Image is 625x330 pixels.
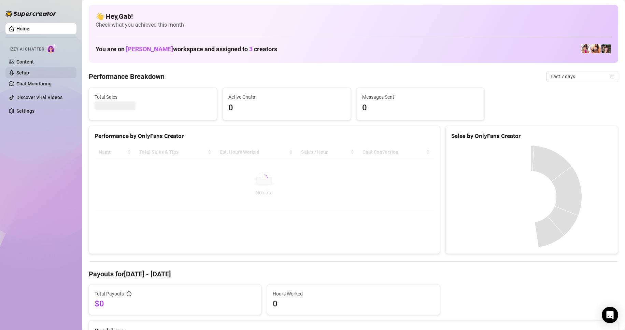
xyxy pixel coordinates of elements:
[16,70,29,75] a: Setup
[96,45,277,53] h1: You are on workspace and assigned to creators
[16,95,62,100] a: Discover Viral Videos
[273,298,434,309] span: 0
[126,45,173,53] span: [PERSON_NAME]
[451,132,612,141] div: Sales by OnlyFans Creator
[16,26,29,31] a: Home
[16,59,34,65] a: Content
[47,43,57,53] img: AI Chatter
[602,307,618,323] div: Open Intercom Messenger
[95,290,124,298] span: Total Payouts
[260,174,268,182] span: loading
[95,93,211,101] span: Total Sales
[16,108,34,114] a: Settings
[581,44,591,53] img: 𝘾𝙧𝙚𝙖𝙢𝙮
[96,12,611,21] h4: 👋 Hey, Gab !
[610,74,614,79] span: calendar
[10,46,44,53] span: Izzy AI Chatter
[95,298,256,309] span: $0
[95,132,434,141] div: Performance by OnlyFans Creator
[273,290,434,298] span: Hours Worked
[5,10,57,17] img: logo-BBDzfeDw.svg
[89,72,165,81] h4: Performance Breakdown
[16,81,52,86] a: Chat Monitoring
[362,93,479,101] span: Messages Sent
[601,44,611,53] img: Premium
[96,21,611,29] span: Check what you achieved this month
[249,45,253,53] span: 3
[362,101,479,114] span: 0
[228,101,345,114] span: 0
[551,71,614,82] span: Last 7 days
[228,93,345,101] span: Active Chats
[89,269,618,279] h4: Payouts for [DATE] - [DATE]
[127,291,131,296] span: info-circle
[591,44,601,53] img: JustineFitness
